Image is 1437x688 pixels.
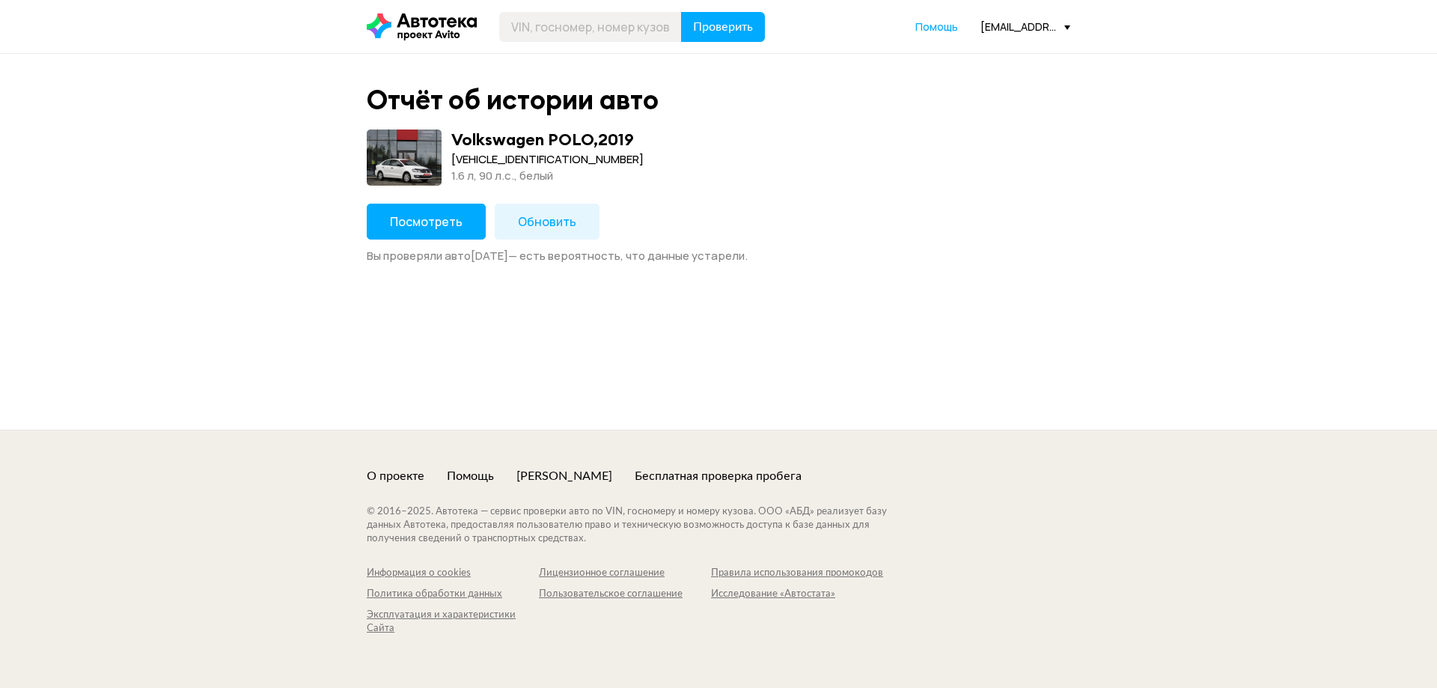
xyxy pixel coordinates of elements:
a: Бесплатная проверка пробега [635,468,802,484]
button: Обновить [495,204,599,240]
div: Отчёт об истории авто [367,84,659,116]
span: Посмотреть [390,213,463,230]
a: Помощь [447,468,494,484]
a: Правила использования промокодов [711,567,883,580]
a: Информация о cookies [367,567,539,580]
div: Volkswagen POLO , 2019 [451,130,634,149]
span: Проверить [693,21,753,33]
a: Пользовательское соглашение [539,588,711,601]
div: [VEHICLE_IDENTIFICATION_NUMBER] [451,151,644,168]
input: VIN, госномер, номер кузова [499,12,682,42]
a: [PERSON_NAME] [516,468,612,484]
div: © 2016– 2025 . Автотека — сервис проверки авто по VIN, госномеру и номеру кузова. ООО «АБД» реали... [367,505,917,546]
a: Помощь [915,19,958,34]
a: О проекте [367,468,424,484]
div: [EMAIL_ADDRESS][DOMAIN_NAME] [980,19,1070,34]
div: Вы проверяли авто [DATE] — есть вероятность, что данные устарели. [367,249,1070,264]
div: 1.6 л, 90 л.c., белый [451,168,644,184]
a: Эксплуатация и характеристики Сайта [367,609,539,636]
span: Обновить [518,213,576,230]
a: Политика обработки данных [367,588,539,601]
button: Проверить [681,12,765,42]
a: Исследование «Автостата» [711,588,883,601]
a: Лицензионное соглашение [539,567,711,580]
button: Посмотреть [367,204,486,240]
